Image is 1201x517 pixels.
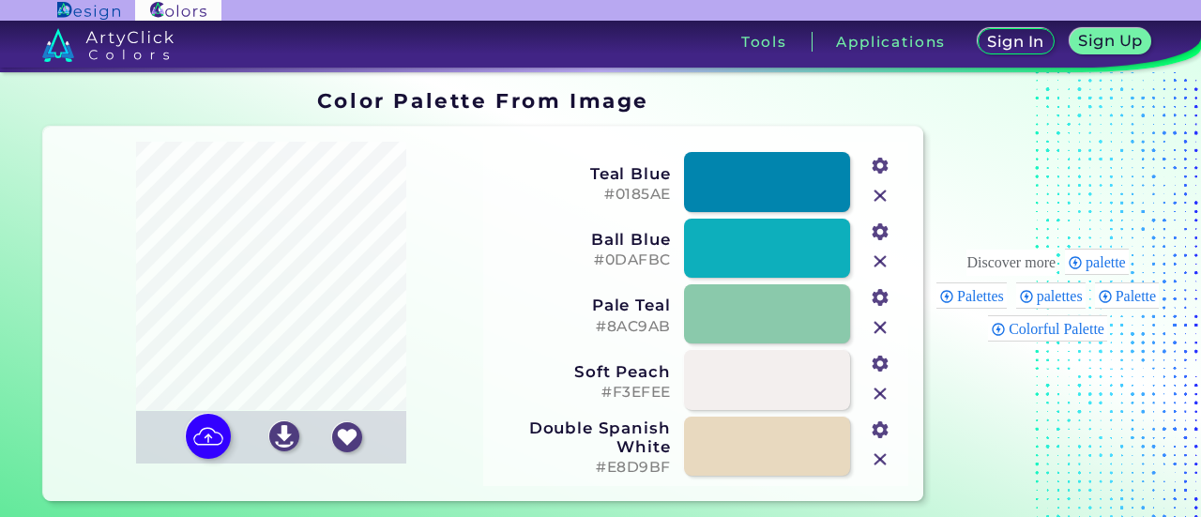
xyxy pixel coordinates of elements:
[836,35,946,49] h3: Applications
[981,30,1051,53] a: Sign In
[495,362,671,381] h3: Soft Peach
[868,184,892,208] img: icon_close.svg
[332,422,362,452] img: icon_favourite_white.svg
[1065,249,1129,275] div: palette
[495,459,671,477] h5: #E8D9BF
[936,282,1007,309] div: Palettes
[495,318,671,336] h5: #8AC9AB
[495,384,671,402] h5: #F3EFEE
[495,230,671,249] h3: Ball Blue
[1082,34,1140,48] h5: Sign Up
[966,250,1056,276] div: These are topics related to the article that might interest you
[495,418,671,456] h3: Double Spanish White
[988,315,1107,342] div: Colorful Palette
[868,382,892,406] img: icon_close.svg
[957,288,1010,304] span: Palettes
[1009,321,1110,337] span: Colorful Palette
[1016,282,1086,309] div: palettes
[495,251,671,269] h5: #0DAFBC
[1095,282,1160,309] div: Palette
[42,28,175,62] img: logo_artyclick_colors_white.svg
[317,86,649,114] h1: Color Palette From Image
[495,296,671,314] h3: Pale Teal
[1086,254,1132,270] span: palette
[1073,30,1148,53] a: Sign Up
[1116,288,1163,304] span: Palette
[495,164,671,183] h3: Teal Blue
[741,35,787,49] h3: Tools
[186,414,231,459] img: icon picture
[868,448,892,472] img: icon_close.svg
[990,35,1041,49] h5: Sign In
[868,315,892,340] img: icon_close.svg
[1037,288,1088,304] span: palettes
[495,186,671,204] h5: #0185AE
[868,250,892,274] img: icon_close.svg
[269,421,299,451] img: icon_download_white.svg
[57,2,120,20] img: ArtyClick Design logo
